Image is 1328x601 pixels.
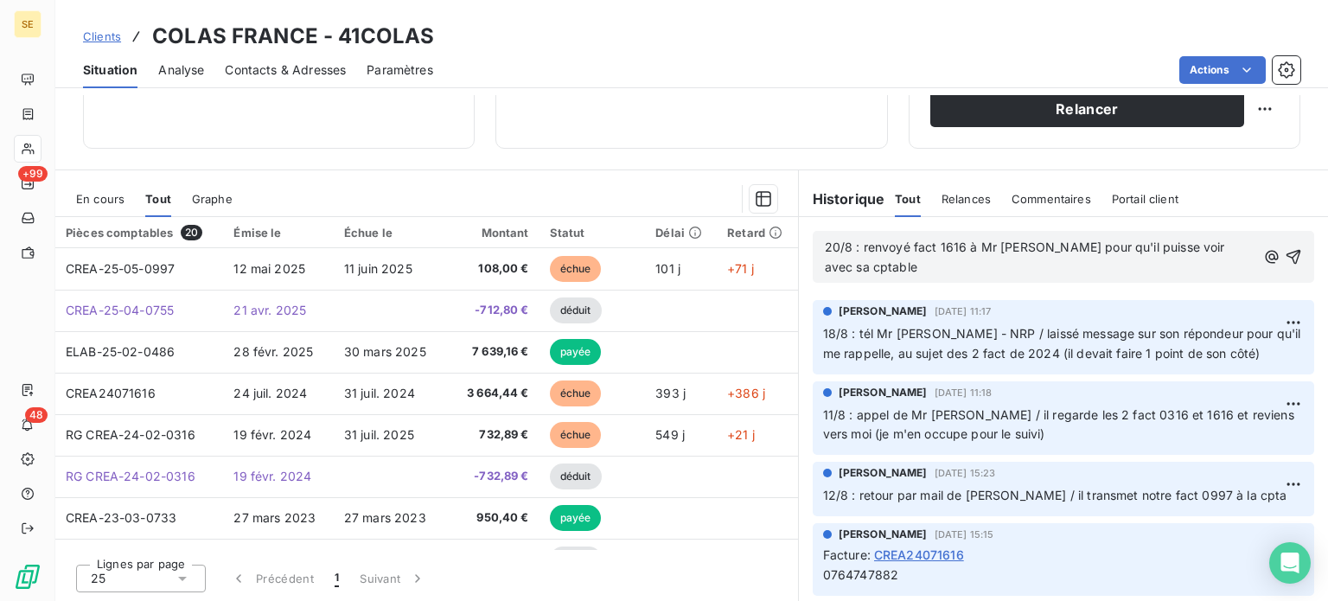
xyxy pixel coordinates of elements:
[344,427,414,442] span: 31 juil. 2025
[233,510,316,525] span: 27 mars 2023
[152,21,434,52] h3: COLAS FRANCE - 41COLAS
[727,261,754,276] span: +71 j
[823,567,899,582] span: 0764747882
[550,297,602,323] span: déduit
[233,226,322,240] div: Émise le
[14,10,41,38] div: SE
[550,547,602,572] span: déduit
[233,469,311,483] span: 19 févr. 2024
[454,226,528,240] div: Montant
[349,560,437,597] button: Suivant
[344,510,426,525] span: 27 mars 2023
[942,192,991,206] span: Relances
[799,189,885,209] h6: Historique
[895,192,921,206] span: Tout
[454,426,528,444] span: 732,89 €
[550,226,635,240] div: Statut
[655,427,685,442] span: 549 j
[91,570,105,587] span: 25
[454,509,528,527] span: 950,40 €
[727,226,788,240] div: Retard
[181,225,202,240] span: 20
[550,464,602,489] span: déduit
[550,256,602,282] span: échue
[727,427,755,442] span: +21 j
[1179,56,1266,84] button: Actions
[454,343,528,361] span: 7 639,16 €
[324,560,349,597] button: 1
[874,546,964,564] span: CREA24071616
[14,169,41,197] a: +99
[83,61,137,79] span: Situation
[935,529,994,540] span: [DATE] 15:15
[839,304,928,319] span: [PERSON_NAME]
[930,91,1244,127] button: Relancer
[935,468,996,478] span: [DATE] 15:23
[344,226,433,240] div: Échue le
[25,407,48,423] span: 48
[655,226,706,240] div: Délai
[825,240,1229,274] span: 20/8 : renvoyé fact 1616 à Mr [PERSON_NAME] pour qu'il puisse voir avec sa cptable
[220,560,324,597] button: Précédent
[192,192,233,206] span: Graphe
[66,261,175,276] span: CREA-25-05-0997
[655,386,686,400] span: 393 j
[83,29,121,43] span: Clients
[66,427,195,442] span: RG CREA-24-02-0316
[233,427,311,442] span: 19 févr. 2024
[550,339,602,365] span: payée
[454,302,528,319] span: -712,80 €
[839,385,928,400] span: [PERSON_NAME]
[158,61,204,79] span: Analyse
[66,225,213,240] div: Pièces comptables
[76,192,124,206] span: En cours
[225,61,346,79] span: Contacts & Adresses
[66,386,156,400] span: CREA24071616
[1112,192,1178,206] span: Portail client
[823,407,1298,442] span: 11/8 : appel de Mr [PERSON_NAME] / il regarde les 2 fact 0316 et 1616 et reviens vers moi (je m'e...
[454,468,528,485] span: -732,89 €
[66,469,195,483] span: RG CREA-24-02-0316
[18,166,48,182] span: +99
[145,192,171,206] span: Tout
[344,261,412,276] span: 11 juin 2025
[233,386,307,400] span: 24 juil. 2024
[454,385,528,402] span: 3 664,44 €
[233,261,305,276] span: 12 mai 2025
[839,527,928,542] span: [PERSON_NAME]
[66,344,175,359] span: ELAB-25-02-0486
[83,28,121,45] a: Clients
[66,510,176,525] span: CREA-23-03-0733
[335,570,339,587] span: 1
[823,326,1305,361] span: 18/8 : tél Mr [PERSON_NAME] - NRP / laissé message sur son répondeur pour qu'il me rappelle, au s...
[655,261,680,276] span: 101 j
[935,387,993,398] span: [DATE] 11:18
[344,386,415,400] span: 31 juil. 2024
[454,260,528,278] span: 108,00 €
[233,344,313,359] span: 28 févr. 2025
[1012,192,1091,206] span: Commentaires
[1269,542,1311,584] div: Open Intercom Messenger
[727,386,765,400] span: +386 j
[14,563,41,591] img: Logo LeanPay
[935,306,992,316] span: [DATE] 11:17
[344,344,426,359] span: 30 mars 2025
[550,505,602,531] span: payée
[550,380,602,406] span: échue
[823,488,1287,502] span: 12/8 : retour par mail de [PERSON_NAME] / il transmet notre fact 0997 à la cpta
[839,465,928,481] span: [PERSON_NAME]
[367,61,433,79] span: Paramètres
[550,422,602,448] span: échue
[66,303,174,317] span: CREA-25-04-0755
[823,546,871,564] span: Facture :
[233,303,306,317] span: 21 avr. 2025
